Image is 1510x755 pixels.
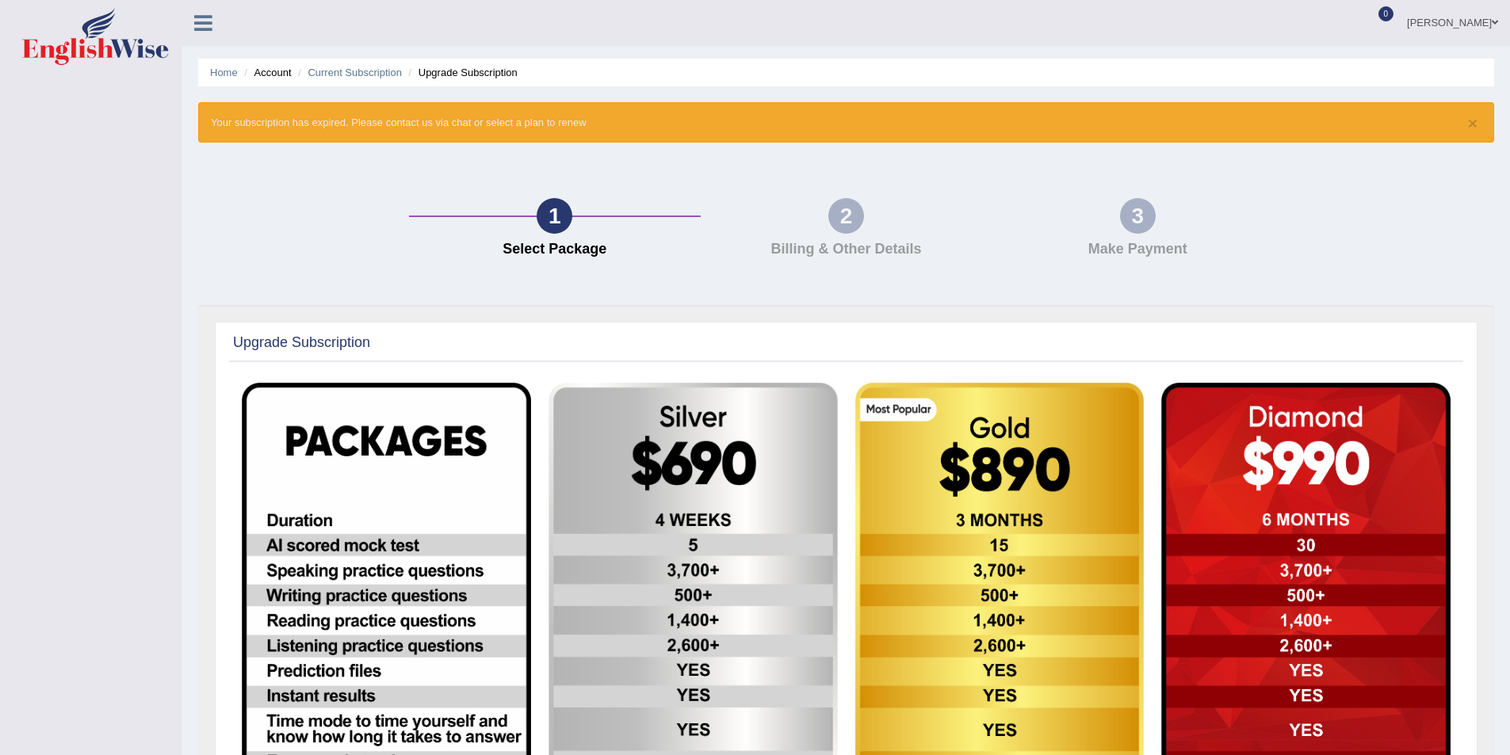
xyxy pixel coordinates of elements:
[709,242,984,257] h4: Billing & Other Details
[537,198,572,234] div: 1
[1378,6,1394,21] span: 0
[233,335,370,351] h2: Upgrade Subscription
[1120,198,1156,234] div: 3
[240,65,291,80] li: Account
[828,198,864,234] div: 2
[417,242,693,257] h4: Select Package
[308,67,402,78] a: Current Subscription
[1468,115,1478,132] button: ×
[210,67,238,78] a: Home
[198,102,1494,143] div: Your subscription has expired. Please contact us via chat or select a plan to renew
[1000,242,1275,257] h4: Make Payment
[405,65,518,80] li: Upgrade Subscription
